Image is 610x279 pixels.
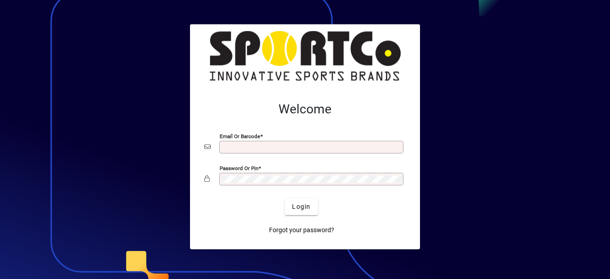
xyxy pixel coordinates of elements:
span: Login [292,202,310,211]
mat-label: Email or Barcode [220,133,260,139]
a: Forgot your password? [265,222,338,238]
span: Forgot your password? [269,225,334,235]
h2: Welcome [204,102,406,117]
button: Login [285,199,318,215]
mat-label: Password or Pin [220,165,258,171]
